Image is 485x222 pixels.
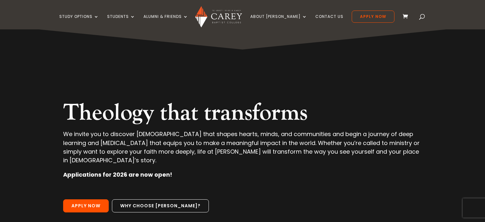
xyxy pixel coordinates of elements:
a: Study Options [59,14,99,29]
p: We invite you to discover [DEMOGRAPHIC_DATA] that shapes hearts, minds, and communities and begin... [63,130,422,170]
a: Why choose [PERSON_NAME]? [112,199,209,213]
a: Apply Now [63,199,109,213]
a: Contact Us [315,14,343,29]
a: Students [107,14,135,29]
img: Carey Baptist College [195,6,242,27]
a: Apply Now [352,11,394,23]
h2: Theology that transforms [63,99,422,130]
a: Alumni & Friends [143,14,188,29]
a: About [PERSON_NAME] [250,14,307,29]
strong: Applications for 2026 are now open! [63,171,172,179]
